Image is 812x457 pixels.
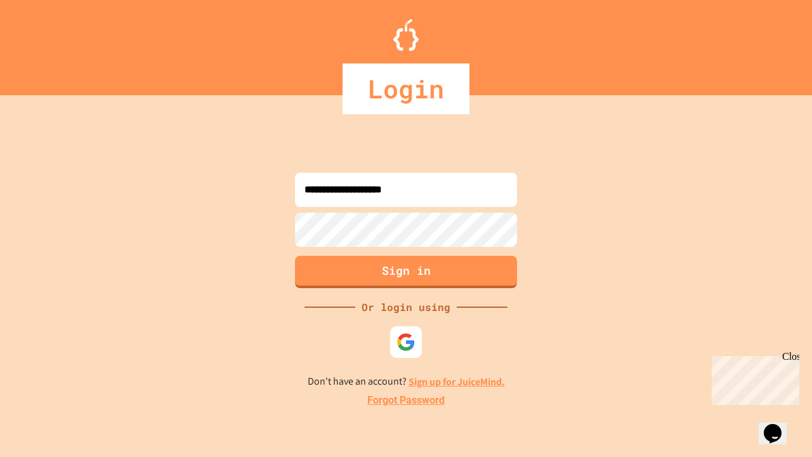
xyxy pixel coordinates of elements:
img: Logo.svg [393,19,419,51]
div: Or login using [355,300,457,315]
div: Chat with us now!Close [5,5,88,81]
iframe: chat widget [707,351,799,405]
iframe: chat widget [759,406,799,444]
div: Login [343,63,469,114]
a: Forgot Password [367,393,445,408]
img: google-icon.svg [396,333,416,352]
button: Sign in [295,256,517,288]
p: Don't have an account? [308,374,505,390]
a: Sign up for JuiceMind. [409,375,505,388]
